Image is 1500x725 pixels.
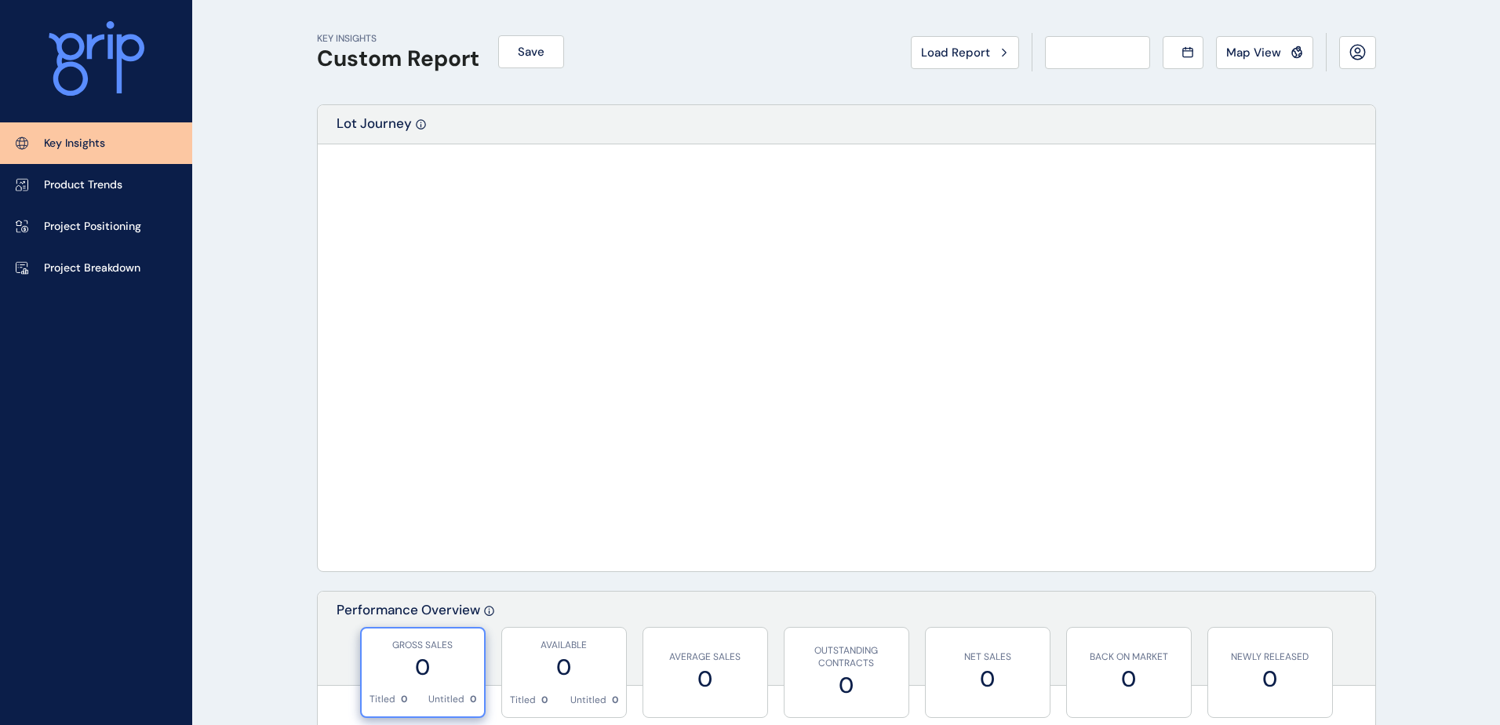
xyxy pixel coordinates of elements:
[518,44,544,60] span: Save
[370,652,476,683] label: 0
[44,219,141,235] p: Project Positioning
[401,693,407,706] p: 0
[651,664,759,694] label: 0
[570,694,606,707] p: Untitled
[44,177,122,193] p: Product Trends
[1226,45,1281,60] span: Map View
[510,639,618,652] p: AVAILABLE
[1216,36,1313,69] button: Map View
[317,46,479,72] h1: Custom Report
[44,136,105,151] p: Key Insights
[510,652,618,683] label: 0
[541,694,548,707] p: 0
[1216,664,1324,694] label: 0
[337,115,412,144] p: Lot Journey
[337,601,480,685] p: Performance Overview
[44,260,140,276] p: Project Breakdown
[1075,650,1183,664] p: BACK ON MARKET
[651,650,759,664] p: AVERAGE SALES
[1075,664,1183,694] label: 0
[498,35,564,68] button: Save
[470,693,476,706] p: 0
[934,650,1042,664] p: NET SALES
[911,36,1019,69] button: Load Report
[792,644,901,671] p: OUTSTANDING CONTRACTS
[370,693,395,706] p: Titled
[370,639,476,652] p: GROSS SALES
[612,694,618,707] p: 0
[792,670,901,701] label: 0
[317,32,479,46] p: KEY INSIGHTS
[1216,650,1324,664] p: NEWLY RELEASED
[510,694,536,707] p: Titled
[921,45,990,60] span: Load Report
[934,664,1042,694] label: 0
[428,693,464,706] p: Untitled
